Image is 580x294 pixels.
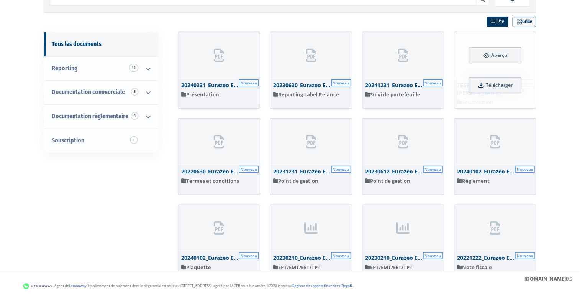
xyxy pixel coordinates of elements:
[52,64,77,72] span: Reporting
[52,112,128,120] span: Documentation règlementaire
[130,136,138,144] span: 1
[483,52,490,59] img: eye.svg
[44,104,158,129] a: Documentation règlementaire 8
[23,282,52,290] img: logo-lemonway.png
[517,19,522,25] img: grid.svg
[8,282,572,290] div: - Agent de (établissement de paiement dont le siège social est situé au [STREET_ADDRESS], agréé p...
[513,17,536,27] a: Grille
[469,47,521,63] a: Aperçu
[524,275,566,282] strong: [DOMAIN_NAME]
[524,275,572,282] div: 0.9
[44,129,158,153] a: Souscription1
[292,283,353,288] a: Registre des agents financiers (Regafi)
[131,112,138,120] span: 8
[486,82,513,88] span: Télécharger
[129,64,138,72] span: 11
[44,32,158,56] a: Tous les documents
[52,88,125,96] span: Documentation commerciale
[69,283,87,288] a: Lemonway
[491,52,507,58] span: Aperçu
[469,77,521,93] a: Télécharger
[478,82,485,89] img: download.svg
[44,80,158,104] a: Documentation commerciale 5
[487,17,508,27] a: Liste
[52,137,84,144] span: Souscription
[131,88,138,96] span: 5
[44,56,158,81] a: Reporting 11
